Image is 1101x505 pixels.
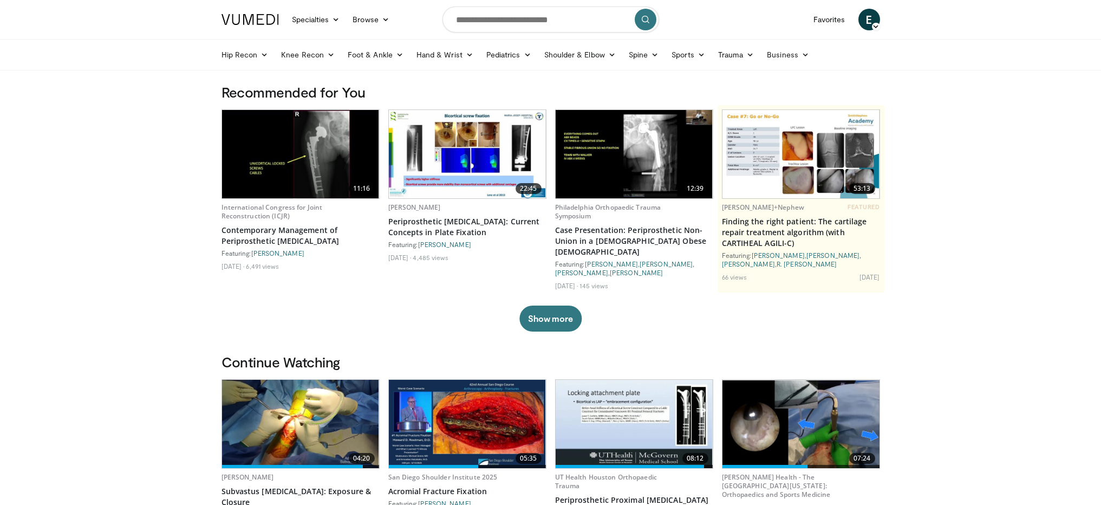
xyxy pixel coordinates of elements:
a: [PERSON_NAME] [388,203,441,212]
li: 6,491 views [246,262,279,270]
a: [PERSON_NAME] [418,241,471,248]
li: [DATE] [555,281,578,290]
img: 2894c166-06ea-43da-b75e-3312627dae3b.620x360_q85_upscale.jpg [722,110,880,198]
span: 12:39 [682,183,708,194]
li: [DATE] [388,253,412,262]
a: 05:35 [389,380,546,468]
a: Hip Recon [215,44,275,66]
a: R. [PERSON_NAME] [777,260,837,268]
span: FEATURED [848,203,880,211]
span: 22:45 [516,183,542,194]
a: Philadelphia Orthopaedic Trauma Symposium [555,203,661,221]
a: Specialties [285,9,347,30]
a: UT Health Houston Orthopaedic Trauma [555,472,657,490]
a: [PERSON_NAME] [640,260,693,268]
input: Search topics, interventions [442,7,659,33]
img: VuMedi Logo [221,14,279,25]
a: E [858,9,880,30]
a: Foot & Ankle [341,44,410,66]
a: Trauma [712,44,761,66]
a: [PERSON_NAME] [251,249,304,257]
a: 12:39 [556,110,713,198]
span: 04:20 [349,453,375,464]
a: Case Presentation: Periprosthetic Non-Union in a [DEMOGRAPHIC_DATA] Obese [DEMOGRAPHIC_DATA] [555,225,713,257]
a: [PERSON_NAME] [221,472,274,482]
a: Finding the right patient: The cartilage repair treatment algorithm (with CARTIHEAL AGILI-C) [722,216,880,249]
a: Shoulder & Elbow [538,44,622,66]
a: 08:12 [556,380,713,468]
a: [PERSON_NAME] Health - The [GEOGRAPHIC_DATA][US_STATE]: Orthopaedics and Sports Medicine [722,472,831,499]
a: Contemporary Management of Periprosthetic [MEDICAL_DATA] [221,225,380,247]
span: 53:13 [849,183,875,194]
li: 66 views [722,273,747,281]
a: 53:13 [722,110,880,198]
li: 4,485 views [413,253,448,262]
h3: Continue Watching [221,353,880,371]
a: Business [760,44,816,66]
a: [PERSON_NAME] [585,260,638,268]
img: 3e9f748e-a19d-434e-bad1-a375e23a53ea.620x360_q85_upscale.jpg [389,380,546,468]
h3: Recommended for You [221,83,880,101]
a: [PERSON_NAME]+Nephew [722,203,804,212]
img: 25fb4030-1f41-49b3-947a-cf325dea2759.620x360_q85_upscale.jpg [556,110,713,198]
a: [PERSON_NAME] [722,260,775,268]
a: Pediatrics [480,44,538,66]
a: 11:16 [222,110,379,198]
img: 0b6aa124-54c8-4e60-8a40-d6089b24bd9e.620x360_q85_upscale.jpg [222,380,379,468]
a: Sports [665,44,712,66]
li: [DATE] [221,262,245,270]
a: San Diego Shoulder Institute 2025 [388,472,498,482]
img: ce5af2bc-822e-49bf-9039-7b12491f7e7b.620x360_q85_upscale.jpg [222,110,379,198]
a: Knee Recon [275,44,341,66]
a: 04:20 [222,380,379,468]
a: [PERSON_NAME] [610,269,663,276]
div: Featuring: , , , [722,251,880,268]
a: Periprosthetic [MEDICAL_DATA]: Current Concepts in Plate Fixation [388,216,546,238]
a: International Congress for Joint Reconstruction (ICJR) [221,203,323,221]
img: a7b75fd4-cde6-4697-a64c-761743312e1d.jpeg.620x360_q85_upscale.jpg [722,380,880,468]
a: Browse [346,9,396,30]
a: Favorites [807,9,852,30]
span: 05:35 [516,453,542,464]
div: Featuring: [388,240,546,249]
a: 07:24 [722,380,880,468]
li: [DATE] [859,273,880,281]
a: [PERSON_NAME] [752,251,805,259]
span: 08:12 [682,453,708,464]
a: [PERSON_NAME] [555,269,608,276]
a: Acromial Fracture Fixation [388,486,546,497]
div: Featuring: [221,249,380,257]
a: Hand & Wrist [410,44,480,66]
a: 22:45 [389,110,546,198]
a: Spine [622,44,665,66]
span: 11:16 [349,183,375,194]
img: 48de3e9d-ac82-44ea-a1df-05c47e9936a9.620x360_q85_upscale.jpg [556,380,713,468]
img: 66591000-2b8c-4a3b-9800-f60076307134.620x360_q85_upscale.jpg [389,110,546,198]
a: [PERSON_NAME] [806,251,859,259]
div: Featuring: , , , [555,260,713,277]
li: 145 views [579,281,608,290]
button: Show more [519,306,582,332]
span: 07:24 [849,453,875,464]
